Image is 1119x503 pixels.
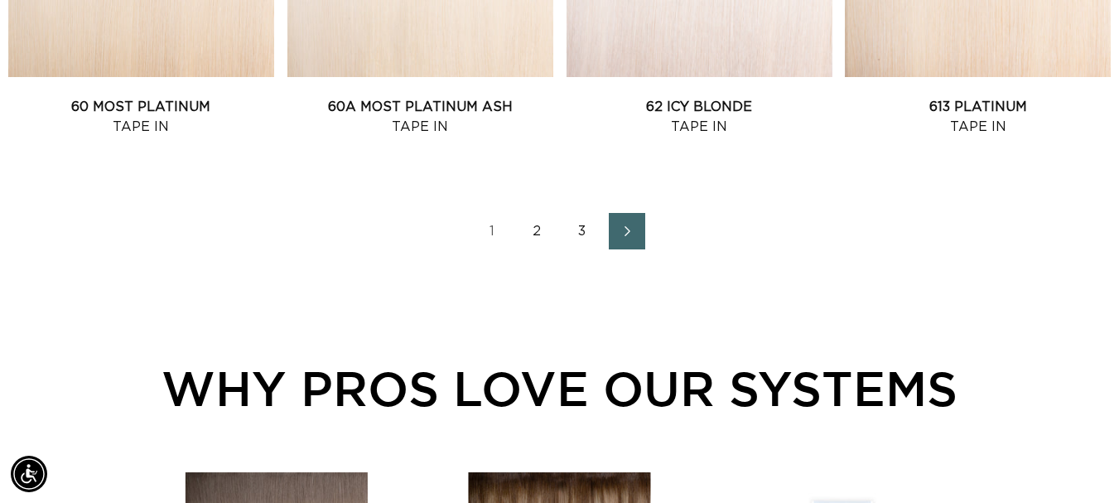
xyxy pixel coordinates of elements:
[8,213,1111,249] nav: Pagination
[519,213,556,249] a: Page 2
[564,213,600,249] a: Page 3
[475,213,511,249] a: Page 1
[567,97,832,137] a: 62 Icy Blonde Tape In
[99,352,1020,424] div: WHY PROS LOVE OUR SYSTEMS
[287,97,553,137] a: 60A Most Platinum Ash Tape In
[11,456,47,492] div: Accessibility Menu
[609,213,645,249] a: Next page
[845,97,1111,137] a: 613 Platinum Tape In
[8,97,274,137] a: 60 Most Platinum Tape In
